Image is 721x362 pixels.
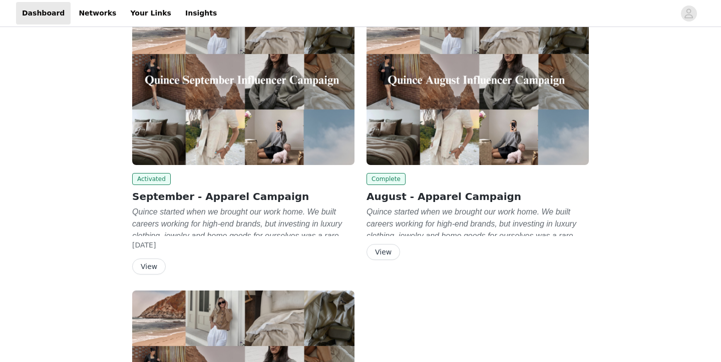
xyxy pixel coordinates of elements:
em: Quince started when we brought our work home. We built careers working for high-end brands, but i... [367,207,580,276]
span: Activated [132,173,171,185]
a: View [132,263,166,270]
div: avatar [684,5,693,21]
em: Quince started when we brought our work home. We built careers working for high-end brands, but i... [132,207,345,276]
a: Dashboard [16,2,71,24]
button: View [367,244,400,260]
a: View [367,248,400,256]
a: Insights [179,2,223,24]
span: [DATE] [132,241,156,249]
span: Complete [367,173,406,185]
h2: September - Apparel Campaign [132,189,354,204]
button: View [132,258,166,274]
h2: August - Apparel Campaign [367,189,589,204]
a: Networks [73,2,122,24]
a: Your Links [124,2,177,24]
